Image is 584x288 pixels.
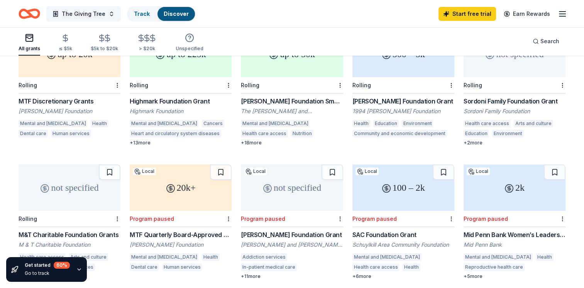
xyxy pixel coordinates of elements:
span: The Giving Tree [62,9,105,19]
a: Home [19,5,40,23]
div: Education [464,130,489,137]
div: Rolling [19,215,37,222]
a: up to 225kLocalRollingHighmark Foundation GrantHighmark FoundationMental and [MEDICAL_DATA]Cancer... [130,31,232,146]
a: 2kLocalProgram pausedMid Penn Bank Women’s Leadership Network GrantMid Penn BankMental and [MEDIC... [464,164,565,280]
a: up to 20kLocalRollingMTF Discretionary Grants[PERSON_NAME] FoundationMental and [MEDICAL_DATA]Hea... [19,31,120,140]
div: > $20k [137,46,157,52]
button: ≤ $5k [59,30,72,56]
div: + 6 more [352,273,454,280]
div: 20k+ [130,164,232,211]
div: Mental and [MEDICAL_DATA] [241,120,310,127]
div: Education [373,120,399,127]
div: + 5 more [464,273,565,280]
button: Search [526,34,565,49]
div: Local [467,168,490,175]
div: [PERSON_NAME] Foundation Grant [241,230,343,239]
div: not specified [241,164,343,211]
div: [PERSON_NAME] Foundation Small Grants Program [241,97,343,106]
div: Mental and [MEDICAL_DATA] [352,253,421,261]
div: + 18 more [241,140,343,146]
div: Nutrition [291,130,313,137]
div: Health [91,120,108,127]
div: MTF Discretionary Grants [19,97,120,106]
div: Local [133,168,156,175]
a: not specifiedLocalRollingSordoni Family Foundation GrantSordoni Family FoundationHealth care acce... [464,31,565,146]
button: > $20k [137,30,157,56]
a: Track [134,10,150,17]
a: Earn Rewards [499,7,555,21]
div: Dental care [19,130,48,137]
div: [PERSON_NAME] Foundation [19,107,120,115]
div: Human services [51,130,91,137]
div: Rolling [352,82,371,88]
a: Discover [164,10,189,17]
div: Program paused [464,215,508,222]
div: Program paused [352,215,397,222]
div: Addiction services [241,253,287,261]
div: Health care access [464,120,511,127]
div: Human services [162,263,202,271]
div: + 11 more [241,273,343,280]
div: Sordoni Family Foundation [464,107,565,115]
div: Health [536,253,554,261]
div: Highmark Foundation Grant [130,97,232,106]
a: not specifiedLocalProgram paused[PERSON_NAME] Foundation Grant[PERSON_NAME] and [PERSON_NAME] Fou... [241,164,343,280]
div: Environment [402,120,433,127]
div: Health care access [352,263,399,271]
div: Local [244,168,267,175]
div: 100 – 2k [352,164,454,211]
div: Mental and [MEDICAL_DATA] [464,253,533,261]
div: Mental and [MEDICAL_DATA] [130,253,199,261]
div: ≤ $5k [59,46,72,52]
button: Unspecified [176,30,203,56]
button: TrackDiscover [127,6,196,22]
div: Rolling [464,82,482,88]
div: Health [202,253,220,261]
div: Health care access [241,130,288,137]
button: The Giving Tree [46,6,121,22]
div: Mental and [MEDICAL_DATA] [130,120,199,127]
button: All grants [19,30,40,56]
div: 2k [464,164,565,211]
div: Health [403,263,420,271]
div: [PERSON_NAME] and [PERSON_NAME] Foundation [241,241,343,249]
div: In-patient medical care [241,263,297,271]
span: Search [540,37,559,46]
a: not specifiedRollingM&T Charitable Foundation GrantsM & T Charitable FoundationHealth care access... [19,164,120,280]
div: Dental care [130,263,159,271]
div: M & T Charitable Foundation [19,241,120,249]
a: up to 50kRolling[PERSON_NAME] Foundation Small Grants ProgramThe [PERSON_NAME] and [PERSON_NAME] ... [241,31,343,146]
div: SAC Foundation Grant [352,230,454,239]
a: 100 – 2kLocalProgram pausedSAC Foundation GrantSchuylkill Area Community FoundationMental and [ME... [352,164,454,280]
div: MTF Quarterly Board-Approved Grants [130,230,232,239]
div: Rolling [19,82,37,88]
div: Schuylkill Area Community Foundation [352,241,454,249]
div: [PERSON_NAME] Foundation [130,241,232,249]
div: Cancers [202,120,224,127]
div: The [PERSON_NAME] and [PERSON_NAME] Foundation [241,107,343,115]
div: [PERSON_NAME] Foundation Grant [352,97,454,106]
div: Unspecified [176,46,203,52]
a: 20k+LocalProgram pausedMTF Quarterly Board-Approved Grants[PERSON_NAME] FoundationMental and [MED... [130,164,232,273]
div: Get started [25,262,70,269]
div: Environment [492,130,524,137]
div: Mid Penn Bank [464,241,565,249]
a: Start free trial [438,7,496,21]
div: Program paused [241,215,285,222]
div: Health [352,120,370,127]
div: 1994 [PERSON_NAME] Foundation [352,107,454,115]
div: Reproductive health care [464,263,525,271]
div: Sordoni Family Foundation Grant [464,97,565,106]
div: $5k to $20k [91,46,118,52]
div: Local [355,168,379,175]
div: Go to track [25,270,70,276]
button: $5k to $20k [91,30,118,56]
div: Mid Penn Bank Women’s Leadership Network Grant [464,230,565,239]
div: M&T Charitable Foundation Grants [19,230,120,239]
div: Arts and culture [514,120,553,127]
div: + 2 more [464,140,565,146]
div: not specified [19,164,120,211]
div: Heart and circulatory system diseases [130,130,221,137]
div: All grants [19,46,40,52]
div: Highmark Foundation [130,107,232,115]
